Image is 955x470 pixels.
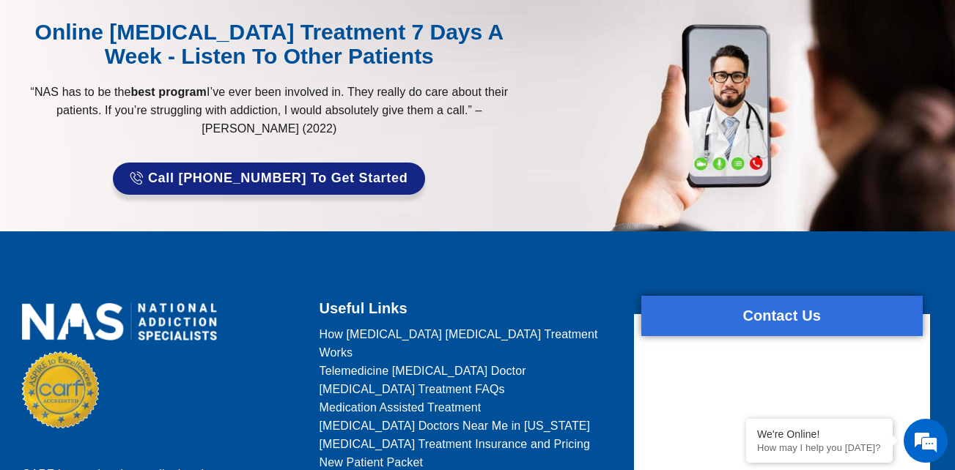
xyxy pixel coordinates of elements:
[320,380,616,398] a: [MEDICAL_DATA] Treatment FAQs
[320,398,482,417] span: Medication Assisted Treatment
[320,325,616,362] a: How [MEDICAL_DATA] [MEDICAL_DATA] Treatment Works
[320,417,616,435] a: [MEDICAL_DATA] Doctors Near Me in [US_STATE]
[641,303,923,329] h2: Contact Us
[320,362,616,380] a: Telemedicine [MEDICAL_DATA] Doctor
[113,163,425,195] a: Call [PHONE_NUMBER] to Get Started
[131,86,207,98] strong: best program
[22,303,217,340] img: national addiction specialists online suboxone doctors clinic for opioid addiction treatment
[757,428,882,440] div: We're Online!
[240,7,276,42] div: Minimize live chat window
[22,351,99,428] img: CARF Seal
[148,171,408,186] span: Call [PHONE_NUMBER] to Get Started
[98,77,268,96] div: Chat with us now
[16,75,38,97] div: Navigation go back
[757,442,882,453] p: How may I help you today?
[15,20,524,68] div: Online [MEDICAL_DATA] Treatment 7 Days A Week - Listen to Other Patients
[7,314,279,365] textarea: Type your message and hit 'Enter'
[85,141,202,289] span: We're online!
[320,380,505,398] span: [MEDICAL_DATA] Treatment FAQs
[15,83,524,138] p: “NAS has to be the I’ve ever been involved in. They really do care about their patients. If you’r...
[320,398,616,417] a: Medication Assisted Treatment
[320,435,616,453] a: [MEDICAL_DATA] Treatment Insurance and Pricing
[320,296,616,321] h2: Useful Links
[320,362,526,380] span: Telemedicine [MEDICAL_DATA] Doctor
[320,417,591,435] span: [MEDICAL_DATA] Doctors Near Me in [US_STATE]
[320,435,591,453] span: [MEDICAL_DATA] Treatment Insurance and Pricing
